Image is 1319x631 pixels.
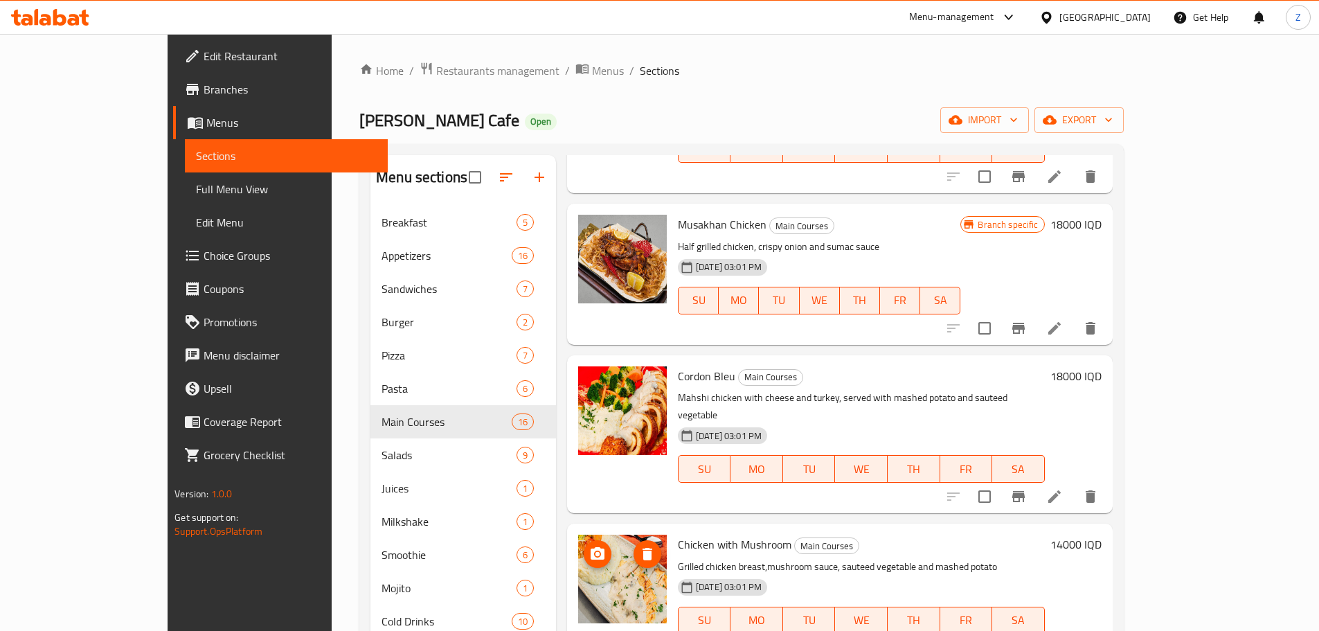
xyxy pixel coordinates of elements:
[578,535,667,623] img: Chicken with Mushroom
[998,139,1039,159] span: SA
[926,290,955,310] span: SA
[946,459,987,479] span: FR
[736,459,778,479] span: MO
[678,455,730,483] button: SU
[1059,10,1151,25] div: [GEOGRAPHIC_DATA]
[1050,366,1102,386] h6: 18000 IQD
[992,455,1045,483] button: SA
[1050,535,1102,554] h6: 14000 IQD
[789,139,830,159] span: TU
[1046,488,1063,505] a: Edit menu item
[204,347,377,364] span: Menu disclaimer
[1050,215,1102,234] h6: 18000 IQD
[420,62,559,80] a: Restaurants management
[575,62,624,80] a: Menus
[204,414,377,430] span: Coverage Report
[1046,112,1113,129] span: export
[946,139,987,159] span: FR
[1002,480,1035,513] button: Branch-specific-item
[174,522,262,540] a: Support.OpsPlatform
[517,449,533,462] span: 9
[174,508,238,526] span: Get support on:
[382,214,517,231] span: Breakfast
[684,610,725,630] span: SU
[523,161,556,194] button: Add section
[690,260,767,274] span: [DATE] 03:01 PM
[370,372,556,405] div: Pasta6
[376,167,467,188] h2: Menu sections
[841,459,882,479] span: WE
[946,610,987,630] span: FR
[759,287,799,314] button: TU
[998,610,1039,630] span: SA
[678,366,735,386] span: Cordon Bleu
[370,472,556,505] div: Juices1
[517,283,533,296] span: 7
[382,447,517,463] span: Salads
[770,218,834,234] span: Main Courses
[565,62,570,79] li: /
[845,290,874,310] span: TH
[584,540,611,568] button: upload picture
[525,116,557,127] span: Open
[951,112,1018,129] span: import
[970,314,999,343] span: Select to update
[370,239,556,272] div: Appetizers16
[517,482,533,495] span: 1
[382,380,517,397] span: Pasta
[678,534,791,555] span: Chicken with Mushroom
[173,339,388,372] a: Menu disclaimer
[382,580,517,596] span: Mojito
[886,290,915,310] span: FR
[998,459,1039,479] span: SA
[204,380,377,397] span: Upsell
[841,610,882,630] span: WE
[835,455,888,483] button: WE
[678,389,1045,424] p: Mahshi chicken with cheese and turkey, served with mashed potato and sauteed vegetable
[359,62,1124,80] nav: breadcrumb
[409,62,414,79] li: /
[382,546,517,563] span: Smoothie
[370,272,556,305] div: Sandwiches7
[517,316,533,329] span: 2
[940,107,1029,133] button: import
[795,538,859,554] span: Main Courses
[204,281,377,297] span: Coupons
[888,455,940,483] button: TH
[517,216,533,229] span: 5
[517,582,533,595] span: 1
[359,105,519,136] span: [PERSON_NAME] Cafe
[173,106,388,139] a: Menus
[640,62,679,79] span: Sections
[490,161,523,194] span: Sort sections
[893,610,935,630] span: TH
[517,347,534,364] div: items
[204,314,377,330] span: Promotions
[185,206,388,239] a: Edit Menu
[736,139,778,159] span: MO
[517,513,534,530] div: items
[517,214,534,231] div: items
[940,455,993,483] button: FR
[578,215,667,303] img: Musakhan Chicken
[592,62,624,79] span: Menus
[1002,160,1035,193] button: Branch-specific-item
[789,610,830,630] span: TU
[1046,168,1063,185] a: Edit menu item
[173,272,388,305] a: Coupons
[525,114,557,130] div: Open
[512,613,534,630] div: items
[789,459,830,479] span: TU
[578,366,667,455] img: Cordon Bleu
[185,172,388,206] a: Full Menu View
[382,414,512,430] span: Main Courses
[739,369,802,385] span: Main Courses
[920,287,960,314] button: SA
[173,372,388,405] a: Upsell
[736,610,778,630] span: MO
[370,305,556,339] div: Burger2
[719,287,759,314] button: MO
